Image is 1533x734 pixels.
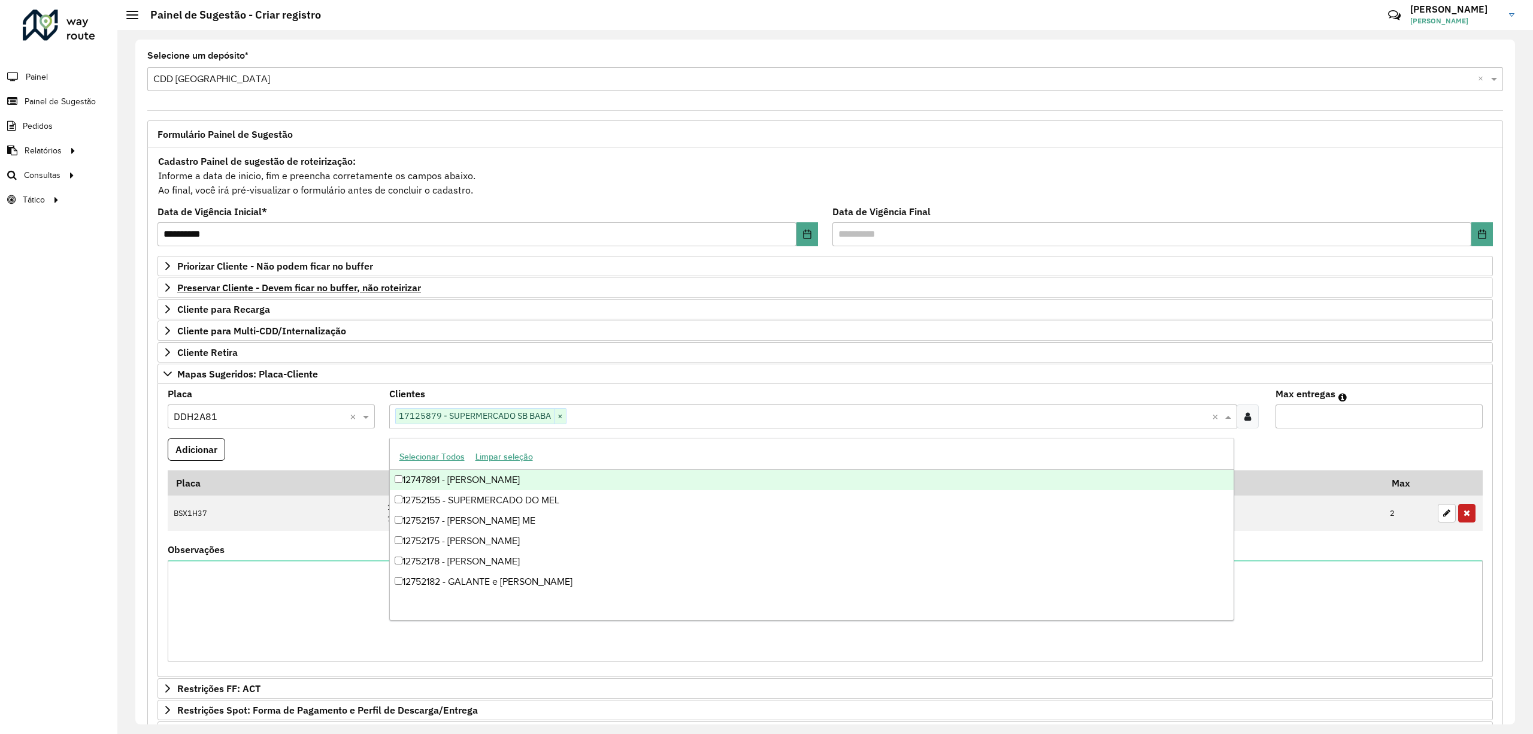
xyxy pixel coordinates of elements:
a: Restrições Spot: Forma de Pagamento e Perfil de Descarga/Entrega [157,700,1493,720]
div: Informe a data de inicio, fim e preencha corretamente os campos abaixo. Ao final, você irá pré-vi... [157,153,1493,198]
label: Max entregas [1276,386,1335,401]
label: Selecione um depósito [147,49,249,63]
span: Cliente para Recarga [177,304,270,314]
td: 2 [1384,496,1432,531]
span: Tático [23,194,45,206]
button: Choose Date [796,222,818,246]
span: [PERSON_NAME] [1410,16,1500,26]
a: Mapas Sugeridos: Placa-Cliente [157,364,1493,384]
span: Priorizar Cliente - Não podem ficar no buffer [177,261,373,271]
th: Max [1384,470,1432,496]
em: Máximo de clientes que serão colocados na mesma rota com os clientes informados [1338,392,1347,402]
span: Clear all [1478,72,1488,86]
a: Cliente para Recarga [157,299,1493,319]
span: Mapas Sugeridos: Placa-Cliente [177,369,318,379]
a: Priorizar Cliente - Não podem ficar no buffer [157,256,1493,276]
span: Clear all [1212,409,1222,424]
div: 12752157 - [PERSON_NAME] ME [390,511,1234,531]
div: 12752175 - [PERSON_NAME] [390,531,1234,551]
span: Restrições Spot: Forma de Pagamento e Perfil de Descarga/Entrega [177,705,478,715]
span: Relatórios [25,144,62,157]
strong: Cadastro Painel de sugestão de roteirização: [158,155,356,167]
div: 12752178 - [PERSON_NAME] [390,551,1234,572]
button: Adicionar [168,438,225,461]
a: Restrições FF: ACT [157,678,1493,699]
h3: [PERSON_NAME] [1410,4,1500,15]
a: Preservar Cliente - Devem ficar no buffer, não roteirizar [157,277,1493,298]
span: Painel de Sugestão [25,95,96,108]
div: Mapas Sugeridos: Placa-Cliente [157,384,1493,678]
div: 12752155 - SUPERMERCADO DO MEL [390,490,1234,511]
span: Pedidos [23,120,53,132]
button: Selecionar Todos [394,448,470,466]
ng-dropdown-panel: Options list [389,438,1235,621]
span: Cliente Retira [177,348,238,357]
span: Consultas [24,169,60,182]
a: Contato Rápido [1381,2,1407,28]
span: Preservar Cliente - Devem ficar no buffer, não roteirizar [177,283,421,292]
div: 12752182 - GALANTE e [PERSON_NAME] [390,572,1234,592]
span: Painel [26,71,48,83]
div: 12747891 - [PERSON_NAME] [390,470,1234,490]
label: Observações [168,542,225,557]
label: Data de Vigência Final [832,204,931,219]
td: 17121753 17175716 [381,496,934,531]
a: Cliente para Multi-CDD/Internalização [157,321,1493,341]
label: Clientes [389,386,425,401]
a: Cliente Retira [157,342,1493,363]
label: Data de Vigência Inicial [157,204,267,219]
span: × [554,409,566,424]
button: Choose Date [1471,222,1493,246]
label: Placa [168,386,192,401]
span: Formulário Painel de Sugestão [157,129,293,139]
button: Limpar seleção [470,448,538,466]
td: BSX1H37 [168,496,381,531]
th: Código Cliente [381,470,934,496]
h2: Painel de Sugestão - Criar registro [138,8,321,22]
span: Restrições FF: ACT [177,684,260,693]
span: Clear all [350,409,360,424]
span: 17125879 - SUPERMERCADO SB BABA [396,409,554,423]
span: Cliente para Multi-CDD/Internalização [177,326,346,336]
th: Placa [168,470,381,496]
